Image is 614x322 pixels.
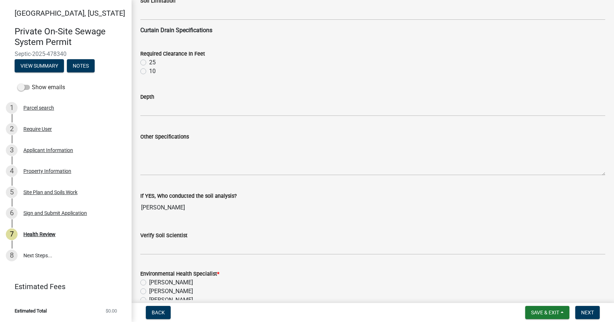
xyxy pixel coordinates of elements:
label: Depth [140,95,154,100]
div: 7 [6,228,18,240]
label: [PERSON_NAME] [149,296,193,304]
a: Estimated Fees [6,279,120,294]
div: Sign and Submit Application [23,211,87,216]
h4: Private On-Site Sewage System Permit [15,26,126,48]
wm-modal-confirm: Summary [15,63,64,69]
button: Next [575,306,600,319]
div: 2 [6,123,18,135]
div: 1 [6,102,18,114]
div: Applicant Information [23,148,73,153]
button: Back [146,306,171,319]
div: Health Review [23,232,56,237]
label: [PERSON_NAME] [149,278,193,287]
button: Notes [67,59,95,72]
div: 4 [6,165,18,177]
label: Required Clearance In Feet [140,52,205,57]
span: Save & Exit [531,310,559,315]
label: Environmental Health Specialist [140,272,219,277]
label: 10 [149,67,156,76]
div: Site Plan and Soils Work [23,190,77,195]
strong: Curtain Drain Specifications [140,27,212,34]
label: Other Specifications [140,135,189,140]
span: Back [152,310,165,315]
label: If YES, Who conducted the soil analysis? [140,194,237,199]
button: View Summary [15,59,64,72]
span: Next [581,310,594,315]
span: [GEOGRAPHIC_DATA], [US_STATE] [15,9,125,18]
label: 25 [149,58,156,67]
div: 8 [6,250,18,261]
label: Show emails [18,83,65,92]
div: Parcel search [23,105,54,110]
div: 6 [6,207,18,219]
label: Verify Soil Scientist [140,233,187,238]
label: [PERSON_NAME] [149,287,193,296]
span: Septic-2025-478340 [15,50,117,57]
wm-modal-confirm: Notes [67,63,95,69]
span: $0.00 [106,308,117,313]
div: 5 [6,186,18,198]
button: Save & Exit [525,306,569,319]
span: Estimated Total [15,308,47,313]
div: Property Information [23,168,71,174]
div: Require User [23,126,52,132]
div: 3 [6,144,18,156]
